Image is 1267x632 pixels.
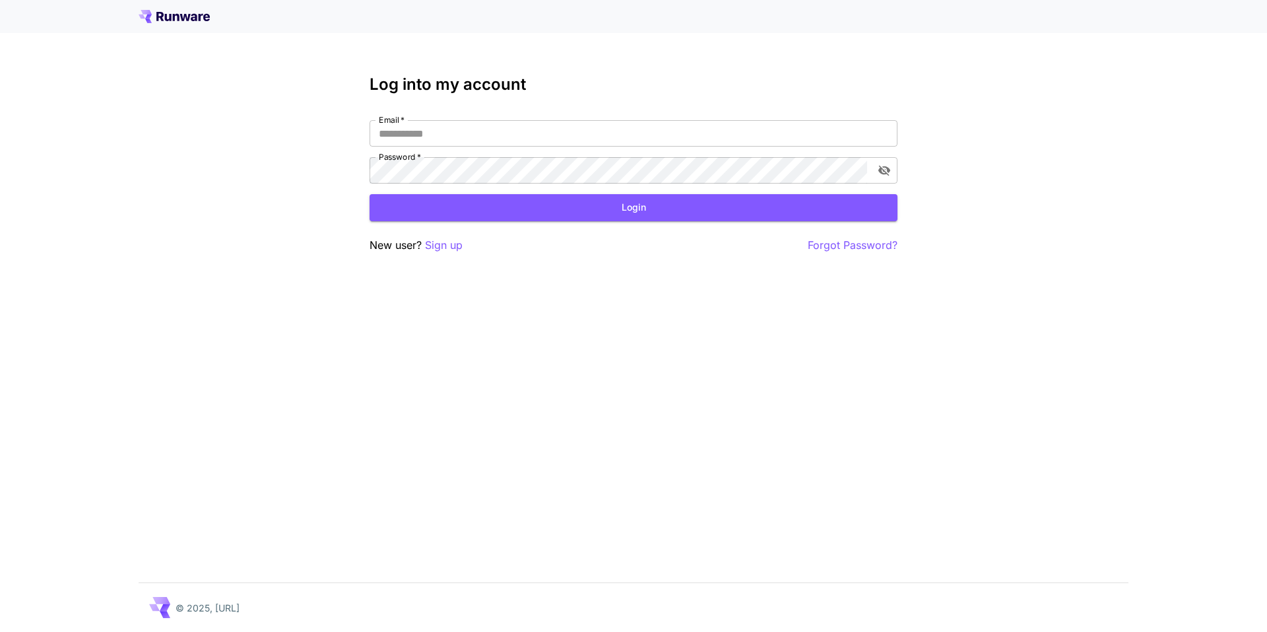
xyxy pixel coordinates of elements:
[379,114,405,125] label: Email
[370,75,897,94] h3: Log into my account
[808,237,897,254] button: Forgot Password?
[370,237,463,254] p: New user?
[370,194,897,221] button: Login
[872,158,896,182] button: toggle password visibility
[379,151,421,162] label: Password
[425,237,463,254] button: Sign up
[176,601,240,615] p: © 2025, [URL]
